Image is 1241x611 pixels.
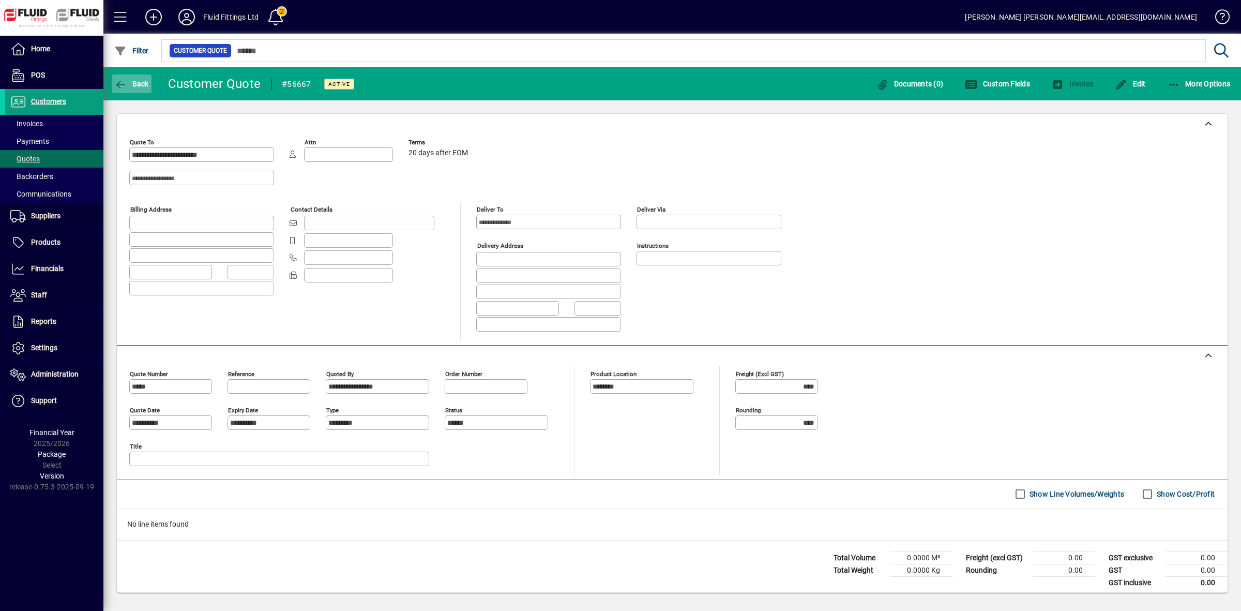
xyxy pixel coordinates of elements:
div: Customer Quote [168,76,261,92]
label: Show Line Volumes/Weights [1027,489,1124,499]
span: Products [31,238,60,246]
mat-label: Reference [228,370,254,377]
mat-label: Title [130,442,142,450]
mat-label: Quote number [130,370,168,377]
span: Active [328,81,350,87]
div: #56667 [282,76,311,93]
span: Package [38,450,66,458]
span: Terms [408,139,471,146]
span: Quotes [10,155,40,163]
mat-label: Freight (excl GST) [736,370,784,377]
span: Edit [1115,80,1146,88]
span: Communications [10,190,71,198]
td: GST inclusive [1103,576,1166,589]
button: Invoice [1049,74,1096,93]
mat-label: Instructions [637,242,669,249]
span: Payments [10,137,49,145]
span: Financials [31,264,64,273]
mat-label: Quote date [130,406,160,413]
div: No line items found [117,509,1228,540]
td: 0.00 [1033,564,1095,576]
span: Back [114,80,149,88]
a: Products [5,230,103,256]
span: Version [40,472,64,480]
span: Invoices [10,120,43,128]
span: Filter [114,47,149,55]
div: Fluid Fittings Ltd [203,9,259,25]
app-page-header-button: Back [103,74,160,93]
span: Suppliers [31,212,60,220]
mat-label: Quoted by [326,370,354,377]
mat-label: Expiry date [228,406,258,413]
a: Invoices [5,115,103,132]
a: Home [5,36,103,62]
span: Custom Fields [965,80,1030,88]
span: POS [31,71,45,79]
td: 0.0000 Kg [890,564,952,576]
a: Financials [5,256,103,282]
button: Filter [112,41,152,60]
a: Quotes [5,150,103,168]
span: Documents (0) [876,80,943,88]
span: Backorders [10,172,53,181]
mat-label: Deliver To [477,206,504,213]
a: Support [5,388,103,414]
mat-label: Attn [305,139,316,146]
td: 0.00 [1033,552,1095,564]
mat-label: Order number [445,370,482,377]
a: POS [5,63,103,88]
td: 0.00 [1166,552,1228,564]
button: Edit [1112,74,1148,93]
span: Settings [31,344,57,352]
span: Customers [31,97,66,106]
a: Backorders [5,168,103,185]
span: Reports [31,317,56,325]
td: Freight (excl GST) [961,552,1033,564]
td: 0.0000 M³ [890,552,952,564]
mat-label: Rounding [736,406,761,413]
span: Support [31,396,57,405]
button: Documents (0) [873,74,946,93]
span: More Options [1168,80,1231,88]
a: Staff [5,282,103,308]
a: Reports [5,309,103,335]
button: Back [112,74,152,93]
span: 20 days after EOM [408,149,468,157]
span: Staff [31,291,47,299]
label: Show Cost/Profit [1155,489,1215,499]
td: Total Volume [828,552,890,564]
button: More Options [1165,74,1233,93]
mat-label: Quote To [130,139,154,146]
mat-label: Status [445,406,462,413]
button: Custom Fields [962,74,1033,93]
a: Payments [5,132,103,150]
td: GST exclusive [1103,552,1166,564]
td: Rounding [961,564,1033,576]
div: [PERSON_NAME] [PERSON_NAME][EMAIL_ADDRESS][DOMAIN_NAME] [965,9,1197,25]
a: Knowledge Base [1207,2,1228,36]
button: Add [137,8,170,26]
a: Settings [5,335,103,361]
span: Financial Year [29,428,74,437]
span: Home [31,44,50,53]
td: GST [1103,564,1166,576]
span: Invoice [1052,80,1093,88]
td: 0.00 [1166,576,1228,589]
mat-label: Deliver via [637,206,665,213]
span: Customer Quote [174,46,227,56]
mat-label: Product location [591,370,637,377]
a: Suppliers [5,203,103,229]
button: Profile [170,8,203,26]
td: 0.00 [1166,564,1228,576]
span: Administration [31,370,79,378]
a: Administration [5,362,103,388]
a: Communications [5,185,103,203]
mat-label: Type [326,406,339,413]
td: Total Weight [828,564,890,576]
